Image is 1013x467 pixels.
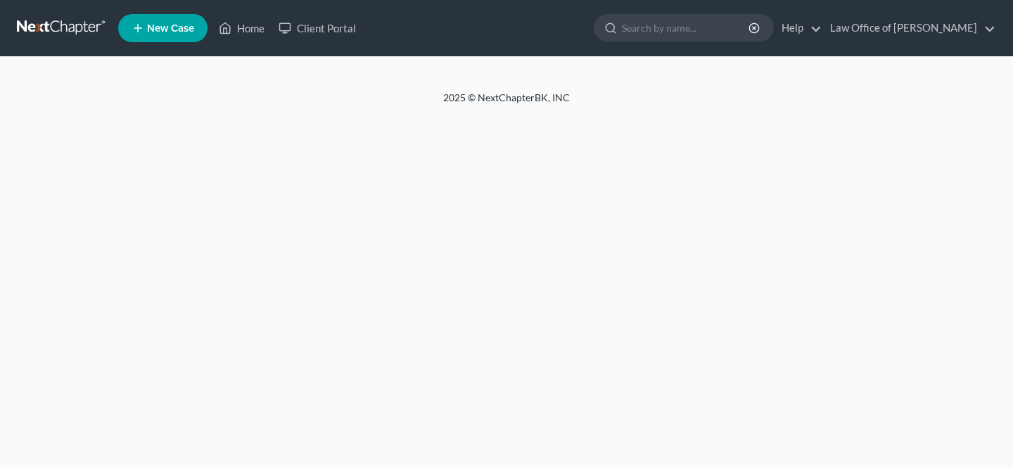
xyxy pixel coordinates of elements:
a: Client Portal [272,15,363,41]
a: Home [212,15,272,41]
input: Search by name... [622,15,751,41]
div: 2025 © NextChapterBK, INC [106,91,907,116]
span: New Case [147,23,194,34]
a: Law Office of [PERSON_NAME] [823,15,995,41]
a: Help [775,15,822,41]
